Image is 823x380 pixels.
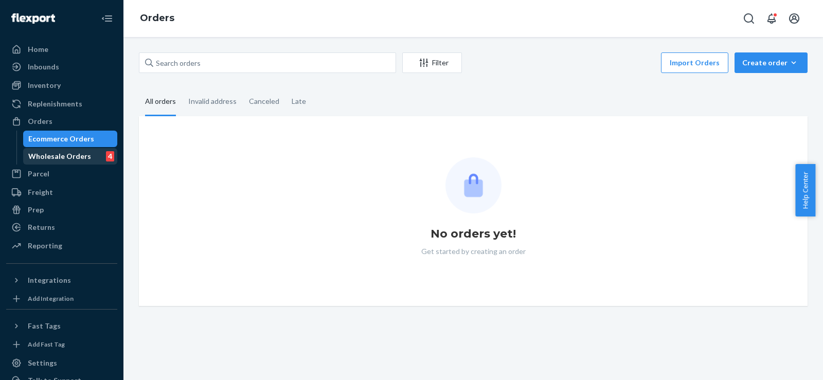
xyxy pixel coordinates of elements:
div: Integrations [28,275,71,285]
div: Ecommerce Orders [28,134,94,144]
a: Wholesale Orders4 [23,148,118,165]
a: Home [6,41,117,58]
div: Returns [28,222,55,232]
a: Settings [6,355,117,371]
div: Late [292,88,306,115]
button: Open Search Box [739,8,759,29]
button: Open notifications [761,8,782,29]
div: Prep [28,205,44,215]
h1: No orders yet! [431,226,516,242]
div: Invalid address [188,88,237,115]
div: Parcel [28,169,49,179]
div: All orders [145,88,176,116]
div: Add Fast Tag [28,340,65,349]
a: Reporting [6,238,117,254]
a: Returns [6,219,117,236]
div: Fast Tags [28,321,61,331]
div: Inventory [28,80,61,91]
img: Flexport logo [11,13,55,24]
a: Replenishments [6,96,117,112]
button: Integrations [6,272,117,288]
div: Canceled [249,88,279,115]
div: Home [28,44,48,55]
ol: breadcrumbs [132,4,183,33]
div: Wholesale Orders [28,151,91,161]
a: Freight [6,184,117,201]
a: Inventory [6,77,117,94]
button: Fast Tags [6,318,117,334]
a: Ecommerce Orders [23,131,118,147]
div: Filter [403,58,461,68]
a: Orders [6,113,117,130]
div: Freight [28,187,53,197]
a: Parcel [6,166,117,182]
p: Get started by creating an order [421,246,526,257]
div: Settings [28,358,57,368]
div: Replenishments [28,99,82,109]
button: Import Orders [661,52,728,73]
button: Create order [735,52,808,73]
a: Add Integration [6,293,117,305]
img: Empty list [445,157,502,213]
a: Prep [6,202,117,218]
button: Open account menu [784,8,804,29]
button: Filter [402,52,462,73]
div: Orders [28,116,52,126]
button: Help Center [795,164,815,216]
a: Inbounds [6,59,117,75]
div: Inbounds [28,62,59,72]
button: Close Navigation [97,8,117,29]
input: Search orders [139,52,396,73]
a: Add Fast Tag [6,338,117,351]
div: 4 [106,151,114,161]
div: Create order [742,58,800,68]
a: Orders [140,12,174,24]
div: Reporting [28,241,62,251]
div: Add Integration [28,294,74,303]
